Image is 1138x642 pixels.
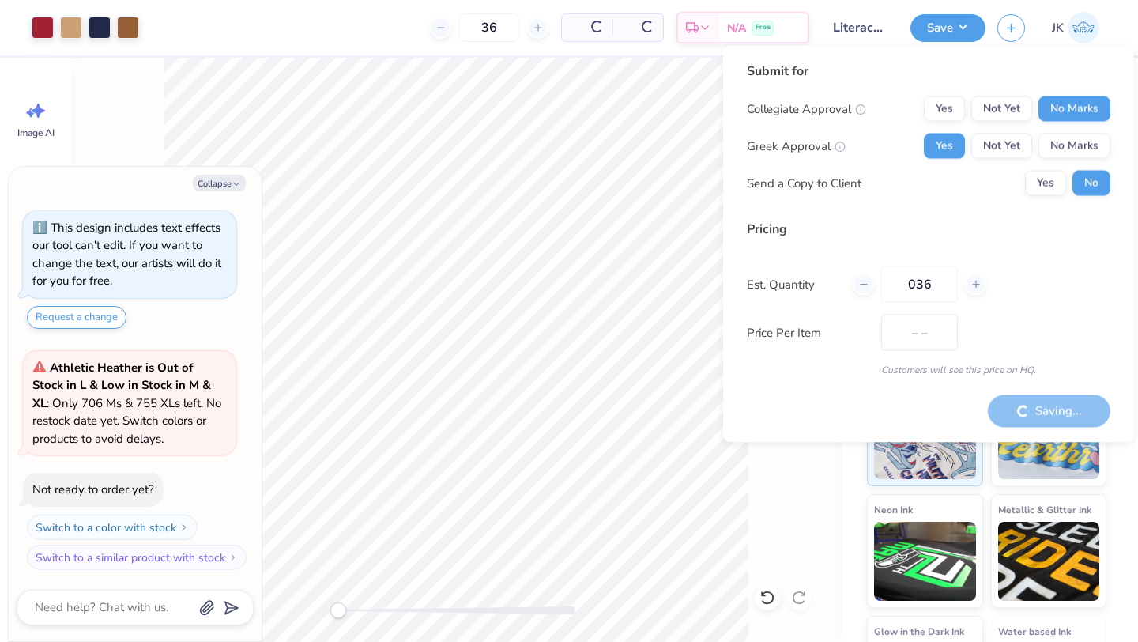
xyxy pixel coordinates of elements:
[32,481,154,497] div: Not ready to order yet?
[756,22,771,33] span: Free
[32,360,211,411] strong: Athletic Heather is Out of Stock in L & Low in Stock in M & XL
[1072,171,1110,196] button: No
[727,20,746,36] span: N/A
[998,623,1071,640] span: Water based Ink
[821,12,899,43] input: Untitled Design
[747,62,1110,81] div: Submit for
[32,360,221,447] span: : Only 706 Ms & 755 XLs left. No restock date yet. Switch colors or products to avoid delays.
[924,134,965,159] button: Yes
[1038,134,1110,159] button: No Marks
[228,553,238,562] img: Switch to a similar product with stock
[971,134,1032,159] button: Not Yet
[747,220,1110,239] div: Pricing
[1025,171,1066,196] button: Yes
[458,13,520,42] input: – –
[998,501,1091,518] span: Metallic & Glitter Ink
[881,266,958,303] input: – –
[747,100,866,118] div: Collegiate Approval
[1038,96,1110,122] button: No Marks
[330,602,346,618] div: Accessibility label
[747,137,846,155] div: Greek Approval
[27,515,198,540] button: Switch to a color with stock
[874,501,913,518] span: Neon Ink
[924,96,965,122] button: Yes
[747,323,869,342] label: Price Per Item
[747,363,1110,377] div: Customers will see this price on HQ.
[27,306,126,329] button: Request a change
[747,174,861,192] div: Send a Copy to Client
[910,14,985,42] button: Save
[32,220,221,289] div: This design includes text effects our tool can't edit. If you want to change the text, our artist...
[1045,12,1106,43] a: JK
[747,275,841,293] label: Est. Quantity
[998,522,1100,601] img: Metallic & Glitter Ink
[874,522,976,601] img: Neon Ink
[27,545,247,570] button: Switch to a similar product with stock
[1068,12,1099,43] img: Joshua Kelley
[971,96,1032,122] button: Not Yet
[179,523,189,532] img: Switch to a color with stock
[1052,19,1064,37] span: JK
[193,175,246,191] button: Collapse
[17,127,55,139] span: Image AI
[874,623,964,640] span: Glow in the Dark Ink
